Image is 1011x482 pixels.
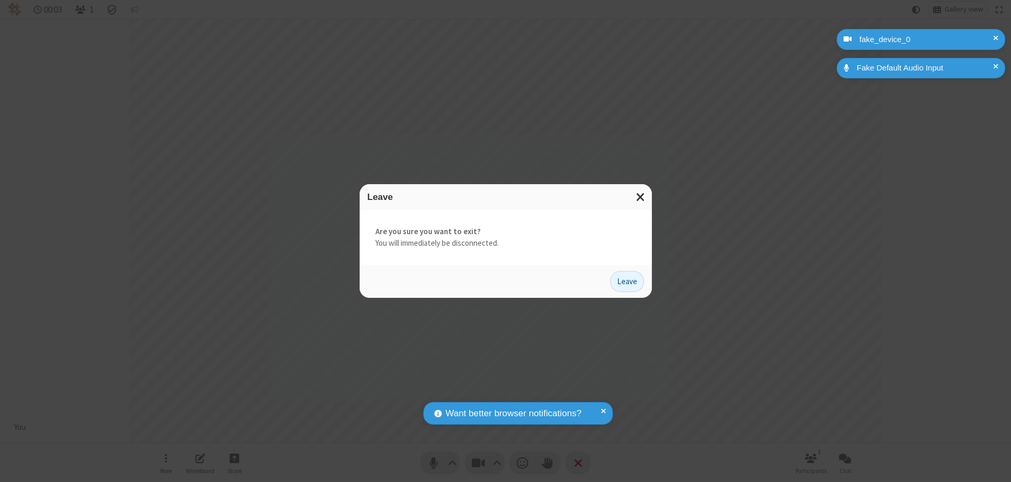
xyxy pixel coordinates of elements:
[375,226,636,238] strong: Are you sure you want to exit?
[610,271,644,292] button: Leave
[856,34,997,46] div: fake_device_0
[853,62,997,74] div: Fake Default Audio Input
[630,184,652,210] button: Close modal
[360,210,652,265] div: You will immediately be disconnected.
[368,192,644,202] h3: Leave
[445,407,581,420] span: Want better browser notifications?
